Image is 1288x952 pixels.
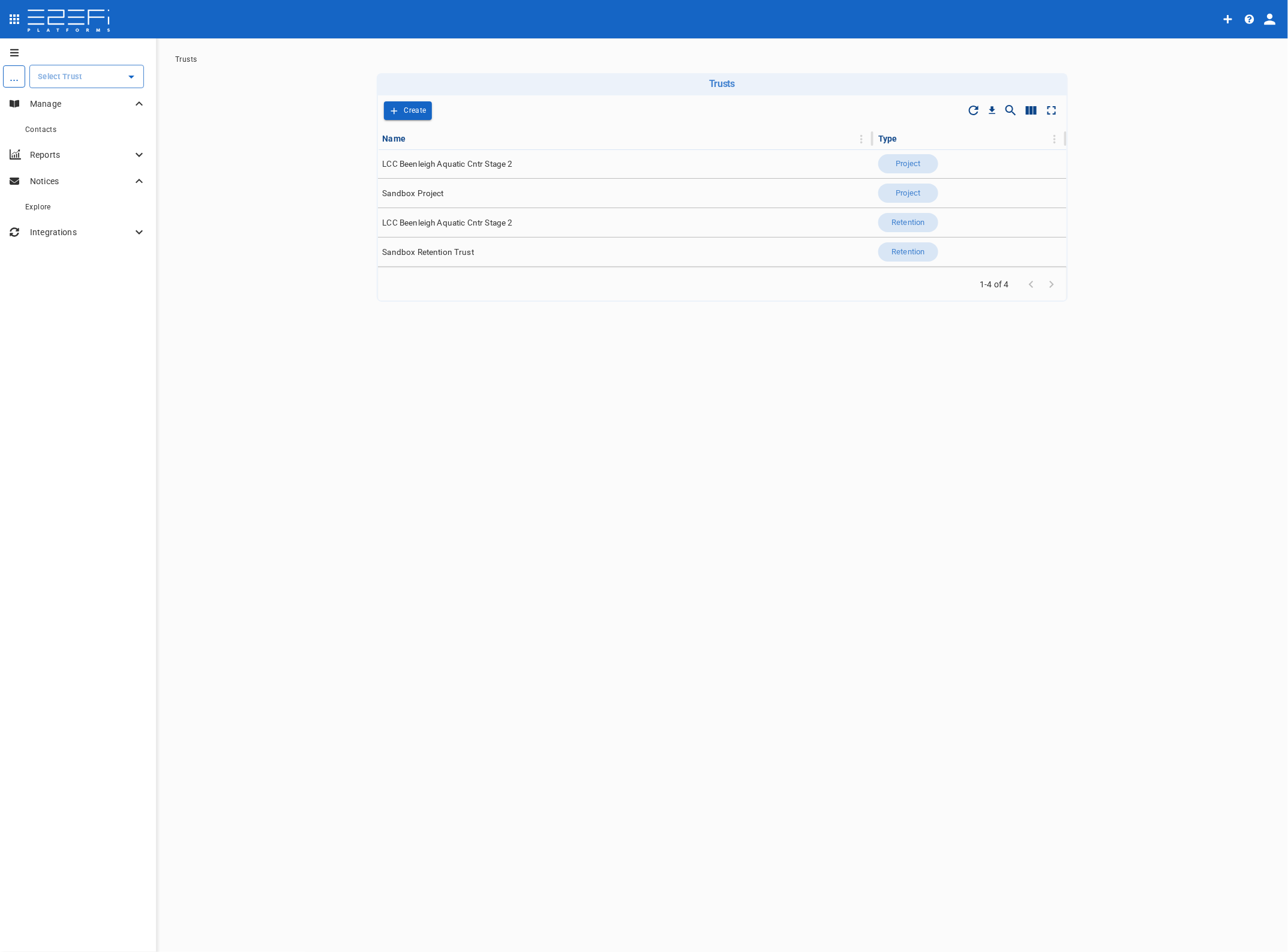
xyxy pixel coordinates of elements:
[383,247,474,258] span: Sandbox Retention Trust
[1021,100,1041,121] button: Show/Hide columns
[889,158,928,170] span: Project
[382,78,1063,89] h6: Trusts
[1041,278,1062,290] span: Go to next page
[384,101,433,120] button: Create
[404,104,427,118] p: Create
[1041,100,1062,121] button: Toggle full screen
[175,55,197,64] a: Trusts
[884,217,932,229] span: Retention
[30,149,132,161] p: Reports
[963,100,984,121] span: Refresh Data
[1021,278,1041,290] span: Go to previous page
[383,158,513,170] span: LCC Beenleigh Aquatic Cntr Stage 2
[383,131,406,146] div: Name
[984,102,1001,119] button: Download CSV
[1045,130,1064,149] button: Column Actions
[878,131,897,146] div: Type
[383,217,513,229] span: LCC Beenleigh Aquatic Cntr Stage 2
[25,203,51,211] span: Explore
[30,226,132,238] p: Integrations
[852,130,871,149] button: Column Actions
[3,65,25,88] div: ...
[25,125,56,134] span: Contacts
[1001,100,1021,121] button: Show/Hide search
[975,278,1014,290] span: 1-4 of 4
[35,70,121,83] input: Select Trust
[889,188,928,199] span: Project
[383,188,444,199] span: Sandbox Project
[123,68,140,85] button: Open
[884,247,932,258] span: Retention
[384,101,433,120] span: Add Trust
[30,175,132,187] p: Notices
[30,98,132,110] p: Manage
[175,55,1269,64] nav: breadcrumb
